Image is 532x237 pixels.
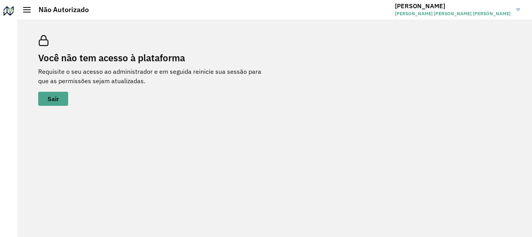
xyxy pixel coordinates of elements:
[38,67,272,86] p: Requisite o seu acesso ao administrador e em seguida reinicie sua sessão para que as permissões s...
[38,52,272,64] h2: Você não tem acesso à plataforma
[395,10,511,17] span: [PERSON_NAME] [PERSON_NAME] [PERSON_NAME]
[38,92,68,106] button: button
[395,2,511,10] h3: [PERSON_NAME]
[31,5,89,14] h2: Não Autorizado
[48,96,59,102] span: Sair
